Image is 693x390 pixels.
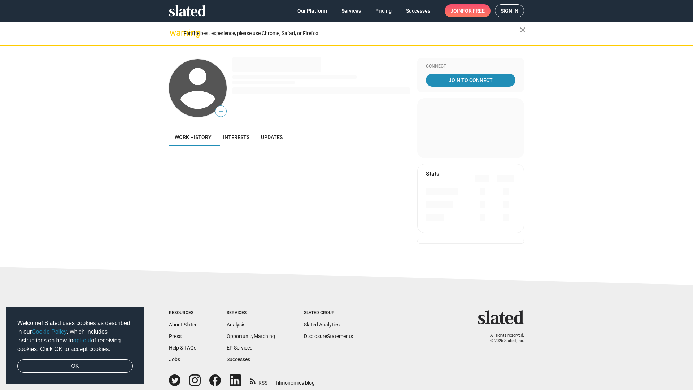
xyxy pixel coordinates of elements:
[169,333,182,339] a: Press
[17,359,133,373] a: dismiss cookie message
[370,4,397,17] a: Pricing
[400,4,436,17] a: Successes
[170,29,178,37] mat-icon: warning
[450,4,485,17] span: Join
[426,64,515,69] div: Connect
[227,322,245,328] a: Analysis
[297,4,327,17] span: Our Platform
[406,4,430,17] span: Successes
[227,356,250,362] a: Successes
[501,5,518,17] span: Sign in
[495,4,524,17] a: Sign in
[227,345,252,351] a: EP Services
[375,4,392,17] span: Pricing
[32,329,67,335] a: Cookie Policy
[426,74,515,87] a: Join To Connect
[261,134,283,140] span: Updates
[304,310,353,316] div: Slated Group
[217,129,255,146] a: Interests
[227,310,275,316] div: Services
[426,170,439,178] mat-card-title: Stats
[462,4,485,17] span: for free
[483,333,524,343] p: All rights reserved. © 2025 Slated, Inc.
[6,307,144,385] div: cookieconsent
[276,380,285,386] span: film
[304,333,353,339] a: DisclosureStatements
[227,333,275,339] a: OpportunityMatching
[183,29,520,38] div: For the best experience, please use Chrome, Safari, or Firefox.
[518,26,527,34] mat-icon: close
[427,74,514,87] span: Join To Connect
[169,129,217,146] a: Work history
[215,107,226,116] span: —
[292,4,333,17] a: Our Platform
[73,337,91,343] a: opt-out
[17,319,133,354] span: Welcome! Slated uses cookies as described in our , which includes instructions on how to of recei...
[169,322,198,328] a: About Slated
[255,129,288,146] a: Updates
[250,375,267,386] a: RSS
[341,4,361,17] span: Services
[169,310,198,316] div: Resources
[304,322,340,328] a: Slated Analytics
[169,356,180,362] a: Jobs
[175,134,212,140] span: Work history
[223,134,249,140] span: Interests
[336,4,367,17] a: Services
[276,374,315,386] a: filmonomics blog
[445,4,491,17] a: Joinfor free
[169,345,196,351] a: Help & FAQs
